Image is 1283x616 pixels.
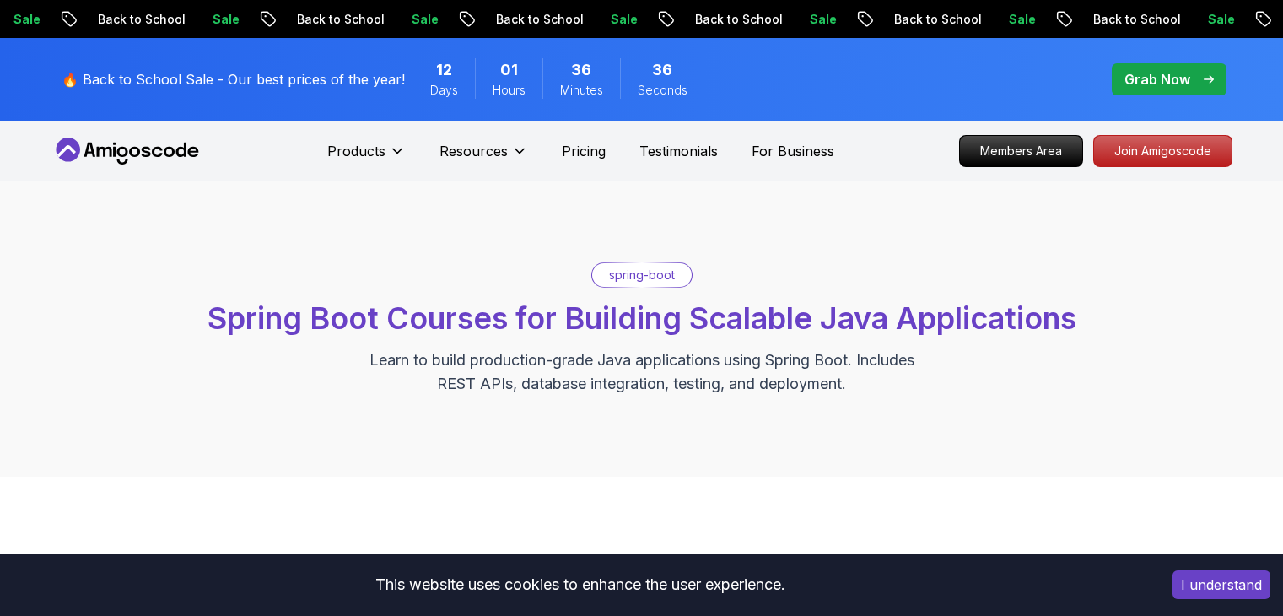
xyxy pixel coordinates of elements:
[1114,11,1229,28] p: Back to School
[517,11,632,28] p: Back to School
[960,136,1082,166] p: Members Area
[632,11,686,28] p: Sale
[652,58,672,82] span: 36 Seconds
[831,11,885,28] p: Sale
[327,141,406,175] button: Products
[560,82,603,99] span: Minutes
[752,141,834,161] a: For Business
[234,11,288,28] p: Sale
[439,141,528,175] button: Resources
[1094,136,1232,166] p: Join Amigoscode
[62,69,405,89] p: 🔥 Back to School Sale - Our best prices of the year!
[430,82,458,99] span: Days
[1093,135,1232,167] a: Join Amigoscode
[358,349,925,396] p: Learn to build production-grade Java applications using Spring Boot. Includes REST APIs, database...
[1124,69,1190,89] p: Grab Now
[318,11,433,28] p: Back to School
[500,58,518,82] span: 1 Hours
[1172,570,1270,599] button: Accept cookies
[716,11,831,28] p: Back to School
[915,11,1030,28] p: Back to School
[1030,11,1084,28] p: Sale
[638,82,687,99] span: Seconds
[959,135,1083,167] a: Members Area
[493,82,526,99] span: Hours
[609,267,675,284] p: spring-boot
[562,141,606,161] a: Pricing
[327,141,385,161] p: Products
[639,141,718,161] a: Testimonials
[13,566,1147,603] div: This website uses cookies to enhance the user experience.
[208,300,1076,337] span: Spring Boot Courses for Building Scalable Java Applications
[119,11,234,28] p: Back to School
[433,11,487,28] p: Sale
[35,11,89,28] p: Sale
[436,58,452,82] span: 12 Days
[1229,11,1283,28] p: Sale
[439,141,508,161] p: Resources
[571,58,591,82] span: 36 Minutes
